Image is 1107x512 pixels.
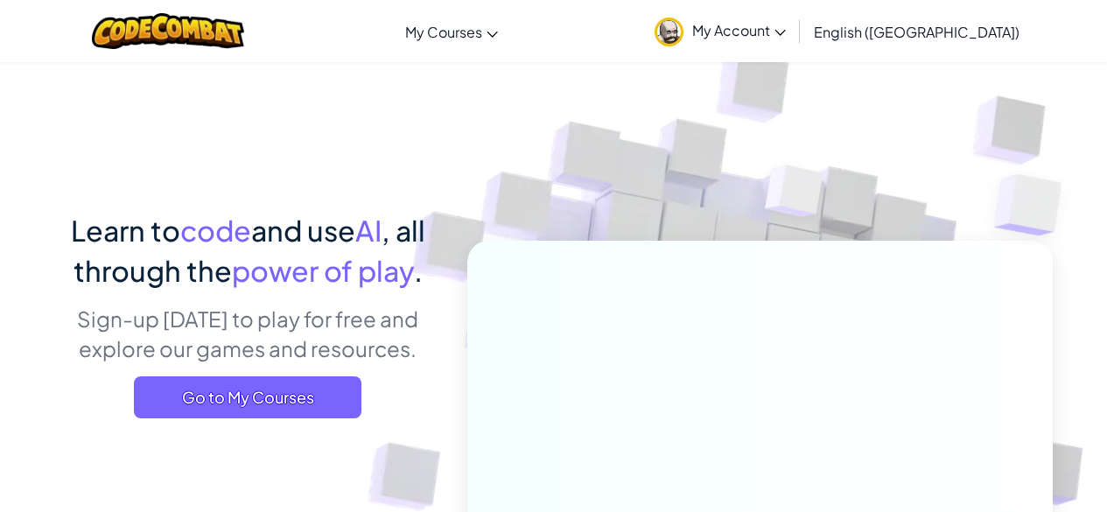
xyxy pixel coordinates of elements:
[396,8,507,55] a: My Courses
[55,304,441,363] p: Sign-up [DATE] to play for free and explore our games and resources.
[355,213,382,248] span: AI
[646,4,795,59] a: My Account
[71,213,180,248] span: Learn to
[180,213,251,248] span: code
[232,253,414,288] span: power of play
[134,376,361,418] a: Go to My Courses
[814,23,1019,41] span: English ([GEOGRAPHIC_DATA])
[805,8,1028,55] a: English ([GEOGRAPHIC_DATA])
[732,130,858,261] img: Overlap cubes
[414,253,423,288] span: .
[655,18,683,46] img: avatar
[92,13,245,49] img: CodeCombat logo
[405,23,482,41] span: My Courses
[692,21,786,39] span: My Account
[251,213,355,248] span: and use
